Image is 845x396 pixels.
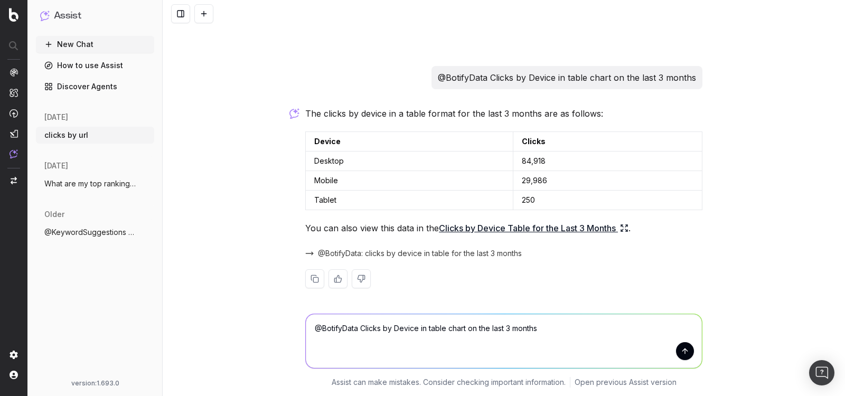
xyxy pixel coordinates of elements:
textarea: @BotifyData Clicks by Device in table chart on the last 3 months [306,314,702,368]
td: Tablet [306,191,513,210]
td: 29,986 [513,171,702,191]
td: Desktop [306,152,513,171]
img: Setting [10,351,18,359]
img: Activation [10,109,18,118]
button: New Chat [36,36,154,53]
td: Device [306,132,513,152]
img: Analytics [10,68,18,77]
img: Intelligence [10,88,18,97]
img: Assist [10,149,18,158]
img: Studio [10,129,18,138]
img: Switch project [11,177,17,184]
button: clicks by url [36,127,154,144]
span: [DATE] [44,112,68,122]
span: @KeywordSuggestions could you suggest so [44,227,137,238]
td: Clicks [513,132,702,152]
img: Assist [40,11,50,21]
td: 84,918 [513,152,702,171]
img: My account [10,371,18,379]
div: version: 1.693.0 [40,379,150,388]
p: You can also view this data in the . [305,221,702,235]
button: @KeywordSuggestions could you suggest so [36,224,154,241]
a: How to use Assist [36,57,154,74]
a: Open previous Assist version [575,377,677,388]
td: 250 [513,191,702,210]
h1: Assist [54,8,81,23]
p: The clicks by device in a table format for the last 3 months are as follows: [305,106,702,121]
span: What are my top ranking pages? [44,178,137,189]
button: Assist [40,8,150,23]
button: What are my top ranking pages? [36,175,154,192]
td: Mobile [306,171,513,191]
button: @BotifyData: clicks by device in table for the last 3 months [305,248,534,259]
span: older [44,209,64,220]
div: Open Intercom Messenger [809,360,834,385]
span: @BotifyData: clicks by device in table for the last 3 months [318,248,522,259]
span: [DATE] [44,161,68,171]
span: clicks by url [44,130,88,140]
p: Assist can make mistakes. Consider checking important information. [332,377,566,388]
a: Clicks by Device Table for the Last 3 Months [439,221,628,235]
p: @BotifyData Clicks by Device in table chart on the last 3 months [438,70,696,85]
img: Botify assist logo [289,108,299,119]
a: Discover Agents [36,78,154,95]
img: Botify logo [9,8,18,22]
